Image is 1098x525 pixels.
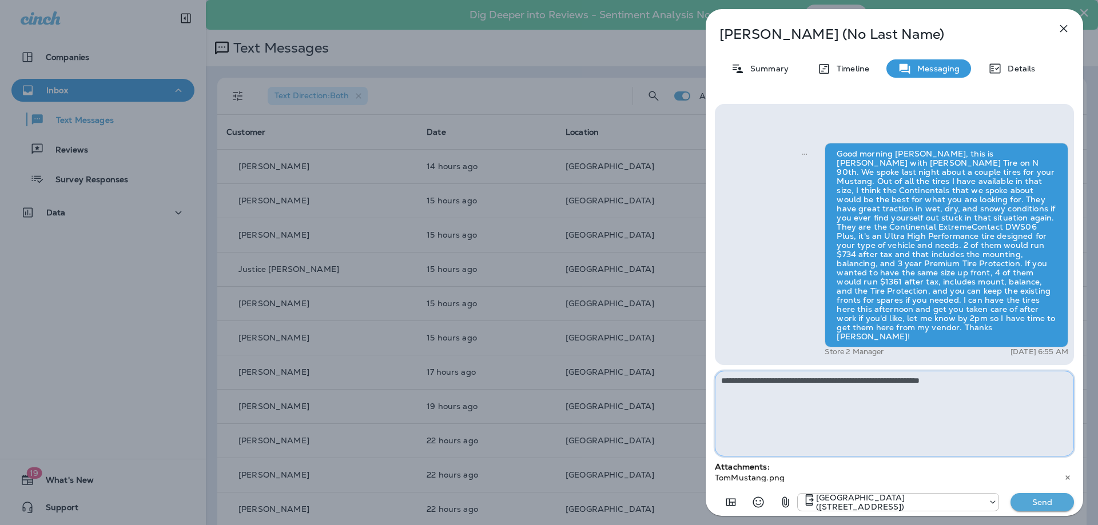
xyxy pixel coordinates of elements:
p: [DATE] 6:55 AM [1011,347,1068,356]
p: Timeline [831,64,869,73]
p: Summary [745,64,789,73]
button: Add in a premade template [719,491,742,514]
span: Sent [802,148,807,158]
p: Store 2 Manager [825,347,884,356]
p: [PERSON_NAME] (No Last Name) [719,26,1032,42]
div: Good morning [PERSON_NAME], this is [PERSON_NAME] with [PERSON_NAME] Tire on N 90th. We spoke las... [825,143,1068,347]
div: +1 (402) 571-1201 [798,493,998,511]
p: Messaging [912,64,960,73]
p: Details [1002,64,1035,73]
p: [GEOGRAPHIC_DATA] ([STREET_ADDRESS]) [816,493,982,511]
button: Select an emoji [747,491,770,514]
strong: Attachments: [715,462,770,472]
p: Send [1019,497,1067,507]
div: TomMustang.png [715,473,785,482]
button: Send [1011,493,1074,511]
